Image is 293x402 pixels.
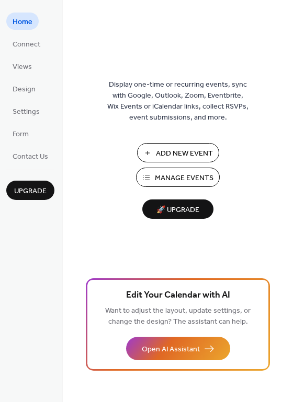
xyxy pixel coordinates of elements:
[13,129,29,140] span: Form
[105,304,251,329] span: Want to adjust the layout, update settings, or change the design? The assistant can help.
[6,181,54,200] button: Upgrade
[6,57,38,75] a: Views
[13,62,32,73] span: Views
[142,344,200,355] span: Open AI Assistant
[6,147,54,164] a: Contact Us
[155,173,213,184] span: Manage Events
[6,102,46,120] a: Settings
[149,203,207,217] span: 🚀 Upgrade
[13,84,36,95] span: Design
[6,35,47,52] a: Connect
[126,337,230,360] button: Open AI Assistant
[6,13,39,30] a: Home
[13,107,40,117] span: Settings
[137,143,219,162] button: Add New Event
[14,186,47,197] span: Upgrade
[13,17,32,28] span: Home
[107,79,249,123] span: Display one-time or recurring events, sync with Google, Outlook, Zoom, Eventbrite, Wix Events or ...
[13,151,48,162] span: Contact Us
[126,288,230,303] span: Edit Your Calendar with AI
[6,80,42,97] a: Design
[156,148,213,159] span: Add New Event
[13,39,40,50] span: Connect
[142,199,213,219] button: 🚀 Upgrade
[136,168,220,187] button: Manage Events
[6,125,35,142] a: Form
